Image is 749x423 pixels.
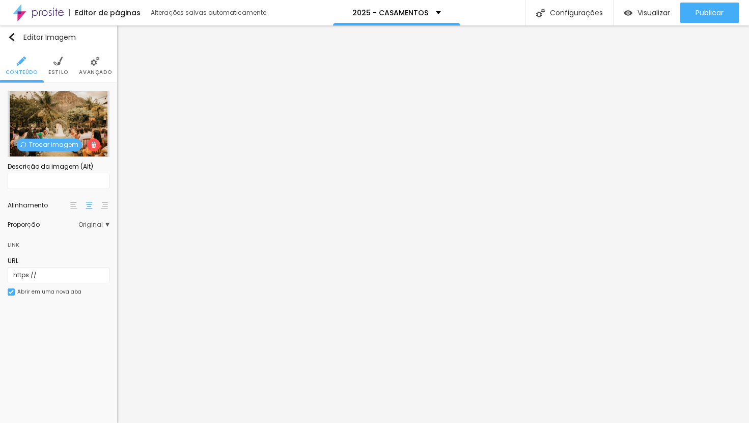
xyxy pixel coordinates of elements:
[8,33,76,41] div: Editar Imagem
[6,70,38,75] span: Conteúdo
[696,9,724,17] span: Publicar
[8,202,69,208] div: Alinhamento
[8,239,19,250] div: Link
[91,142,97,148] img: Icone
[53,57,63,66] img: Icone
[624,9,632,17] img: view-1.svg
[8,162,109,171] div: Descrição da imagem (Alt)
[17,57,26,66] img: Icone
[69,9,141,16] div: Editor de páginas
[352,9,428,16] p: 2025 - CASAMENTOS
[48,70,68,75] span: Estilo
[70,202,77,209] img: paragraph-left-align.svg
[151,10,268,16] div: Alterações salvas automaticamente
[17,289,81,295] div: Abrir em uma nova aba
[8,222,78,228] div: Proporção
[680,3,739,23] button: Publicar
[20,142,26,148] img: Icone
[536,9,545,17] img: Icone
[79,70,112,75] span: Avançado
[101,202,108,209] img: paragraph-right-align.svg
[117,25,749,423] iframe: Editor
[614,3,680,23] button: Visualizar
[86,202,93,209] img: paragraph-center-align.svg
[637,9,670,17] span: Visualizar
[8,233,109,251] div: Link
[17,139,82,151] span: Trocar imagem
[8,33,16,41] img: Icone
[8,256,109,266] div: URL
[78,222,109,228] span: Original
[9,289,14,295] img: Icone
[91,57,100,66] img: Icone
